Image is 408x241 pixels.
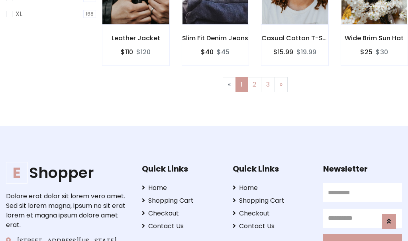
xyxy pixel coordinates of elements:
[136,47,151,57] del: $120
[217,47,229,57] del: $45
[323,164,402,174] h5: Newsletter
[142,196,221,205] a: Shopping Cart
[182,34,249,42] h6: Slim Fit Denim Jeans
[261,34,328,42] h6: Casual Cotton T-Shirt
[6,164,129,182] a: EShopper
[6,192,129,230] p: Dolore erat dolor sit lorem vero amet. Sed sit lorem magna, ipsum no sit erat lorem et magna ipsu...
[142,183,221,193] a: Home
[280,80,282,89] span: »
[275,77,288,92] a: Next
[235,77,248,92] a: 1
[376,47,388,57] del: $30
[233,196,312,205] a: Shopping Cart
[273,48,293,56] h6: $15.99
[142,164,221,174] h5: Quick Links
[261,77,275,92] a: 3
[201,48,214,56] h6: $40
[108,77,402,92] nav: Page navigation
[341,34,408,42] h6: Wide Brim Sun Hat
[121,48,133,56] h6: $110
[16,9,22,19] label: XL
[6,162,27,184] span: E
[142,221,221,231] a: Contact Us
[247,77,261,92] a: 2
[83,10,96,18] span: 168
[360,48,373,56] h6: $25
[6,164,129,182] h1: Shopper
[102,34,169,42] h6: Leather Jacket
[296,47,316,57] del: $19.99
[233,183,312,193] a: Home
[233,209,312,218] a: Checkout
[142,209,221,218] a: Checkout
[233,164,312,174] h5: Quick Links
[233,221,312,231] a: Contact Us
